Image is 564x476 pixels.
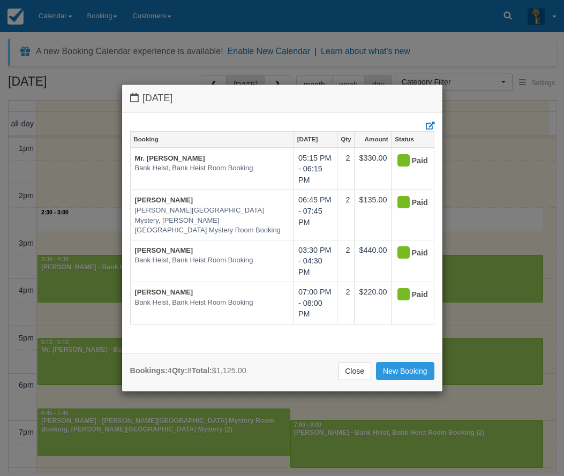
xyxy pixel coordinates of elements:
[135,288,193,296] a: [PERSON_NAME]
[337,132,354,147] a: Qty
[337,282,355,324] td: 2
[135,206,289,236] em: [PERSON_NAME][GEOGRAPHIC_DATA] Mystery, [PERSON_NAME][GEOGRAPHIC_DATA] Mystery Room Booking
[135,163,289,173] em: Bank Heist, Bank Heist Room Booking
[135,196,193,204] a: [PERSON_NAME]
[135,154,205,162] a: Mr. [PERSON_NAME]
[337,190,355,240] td: 2
[396,194,420,211] div: Paid
[396,286,420,304] div: Paid
[294,132,337,147] a: [DATE]
[131,132,294,147] a: Booking
[172,366,187,375] strong: Qty:
[294,148,337,190] td: 05:15 PM - 06:15 PM
[338,362,371,380] a: Close
[294,240,337,282] td: 03:30 PM - 04:30 PM
[396,245,420,262] div: Paid
[135,298,289,308] em: Bank Heist, Bank Heist Room Booking
[337,240,355,282] td: 2
[337,148,355,190] td: 2
[130,366,168,375] strong: Bookings:
[392,132,433,147] a: Status
[130,93,434,104] h4: [DATE]
[135,246,193,254] a: [PERSON_NAME]
[355,282,392,324] td: $220.00
[192,366,212,375] strong: Total:
[396,153,420,170] div: Paid
[355,190,392,240] td: $135.00
[355,132,391,147] a: Amount
[376,362,434,380] a: New Booking
[130,365,246,376] div: 4 8 $1,125.00
[355,240,392,282] td: $440.00
[135,255,289,266] em: Bank Heist, Bank Heist Room Booking
[294,282,337,324] td: 07:00 PM - 08:00 PM
[294,190,337,240] td: 06:45 PM - 07:45 PM
[355,148,392,190] td: $330.00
